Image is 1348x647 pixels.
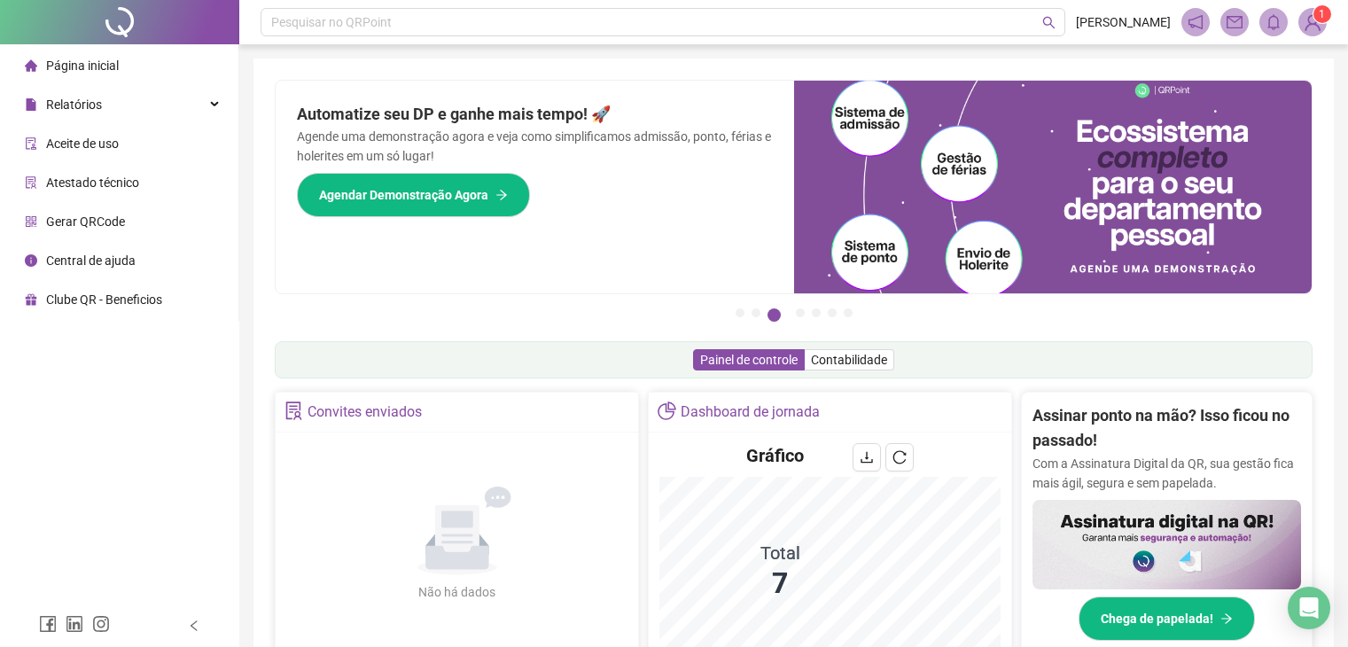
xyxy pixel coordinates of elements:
[92,615,110,633] span: instagram
[66,615,83,633] span: linkedin
[46,214,125,229] span: Gerar QRCode
[768,308,781,322] button: 3
[892,450,907,464] span: reload
[46,97,102,112] span: Relatórios
[25,137,37,150] span: audit
[308,397,422,427] div: Convites enviados
[1032,403,1301,454] h2: Assinar ponto na mão? Isso ficou no passado!
[25,254,37,267] span: info-circle
[860,450,874,464] span: download
[297,127,773,166] p: Agende uma demonstração agora e veja como simplificamos admissão, ponto, férias e holerites em um...
[794,81,1313,293] img: banner%2Fd57e337e-a0d3-4837-9615-f134fc33a8e6.png
[1101,609,1213,628] span: Chega de papelada!
[681,397,820,427] div: Dashboard de jornada
[46,136,119,151] span: Aceite de uso
[46,175,139,190] span: Atestado técnico
[25,293,37,306] span: gift
[297,102,773,127] h2: Automatize seu DP e ganhe mais tempo! 🚀
[25,59,37,72] span: home
[376,582,539,602] div: Não há dados
[1227,14,1243,30] span: mail
[46,58,119,73] span: Página inicial
[700,353,798,367] span: Painel de controle
[746,443,804,468] h4: Gráfico
[1032,500,1301,589] img: banner%2F02c71560-61a6-44d4-94b9-c8ab97240462.png
[812,308,821,317] button: 5
[1076,12,1171,32] span: [PERSON_NAME]
[25,98,37,111] span: file
[828,308,837,317] button: 6
[736,308,744,317] button: 1
[658,401,676,420] span: pie-chart
[46,253,136,268] span: Central de ajuda
[1188,14,1204,30] span: notification
[1032,454,1301,493] p: Com a Assinatura Digital da QR, sua gestão fica mais ágil, segura e sem papelada.
[25,176,37,189] span: solution
[844,308,853,317] button: 7
[811,353,887,367] span: Contabilidade
[188,620,200,632] span: left
[796,308,805,317] button: 4
[1042,16,1056,29] span: search
[39,615,57,633] span: facebook
[1079,596,1255,641] button: Chega de papelada!
[284,401,303,420] span: solution
[1299,9,1326,35] img: 92355
[319,185,488,205] span: Agendar Demonstração Agora
[1313,5,1331,23] sup: Atualize o seu contato no menu Meus Dados
[1266,14,1282,30] span: bell
[297,173,530,217] button: Agendar Demonstração Agora
[1319,8,1325,20] span: 1
[495,189,508,201] span: arrow-right
[1220,612,1233,625] span: arrow-right
[1288,587,1330,629] div: Open Intercom Messenger
[752,308,760,317] button: 2
[25,215,37,228] span: qrcode
[46,292,162,307] span: Clube QR - Beneficios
